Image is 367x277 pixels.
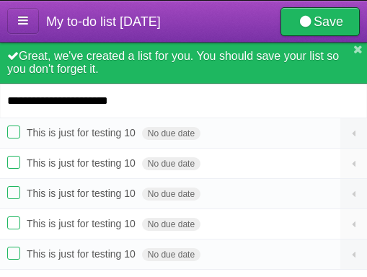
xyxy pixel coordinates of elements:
[280,7,360,36] a: Save
[27,127,139,138] span: This is just for testing 10
[7,247,20,260] label: Done
[46,14,161,29] span: My to-do list [DATE]
[27,157,139,169] span: This is just for testing 10
[7,156,20,169] label: Done
[142,157,200,170] span: No due date
[27,248,139,260] span: This is just for testing 10
[142,127,200,140] span: No due date
[142,218,200,231] span: No due date
[7,216,20,229] label: Done
[142,188,200,201] span: No due date
[7,126,20,138] label: Done
[27,218,139,229] span: This is just for testing 10
[142,248,200,261] span: No due date
[27,188,139,199] span: This is just for testing 10
[7,186,20,199] label: Done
